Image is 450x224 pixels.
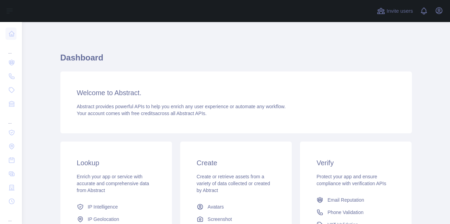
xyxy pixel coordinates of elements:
h3: Welcome to Abstract. [77,88,395,98]
span: Invite users [386,7,413,15]
a: Email Reputation [314,194,398,206]
a: Phone Validation [314,206,398,219]
span: Enrich your app or service with accurate and comprehensive data from Abstract [77,174,149,193]
span: free credits [131,111,155,116]
a: IP Intelligence [74,201,158,213]
span: Create or retrieve assets from a variety of data collected or created by Abtract [197,174,270,193]
span: Avatars [208,203,224,210]
span: IP Intelligence [88,203,118,210]
span: Phone Validation [327,209,364,216]
span: Screenshot [208,216,232,223]
h3: Lookup [77,158,155,168]
div: ... [5,111,16,125]
h3: Verify [316,158,395,168]
span: Email Reputation [327,197,364,203]
span: Your account comes with across all Abstract APIs. [77,111,207,116]
span: IP Geolocation [88,216,119,223]
button: Invite users [376,5,414,16]
span: Protect your app and ensure compliance with verification APIs [316,174,386,186]
a: Avatars [194,201,278,213]
h3: Create [197,158,275,168]
div: ... [5,41,16,55]
div: ... [5,209,16,223]
h1: Dashboard [60,52,412,69]
span: Abstract provides powerful APIs to help you enrich any user experience or automate any workflow. [77,104,286,109]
